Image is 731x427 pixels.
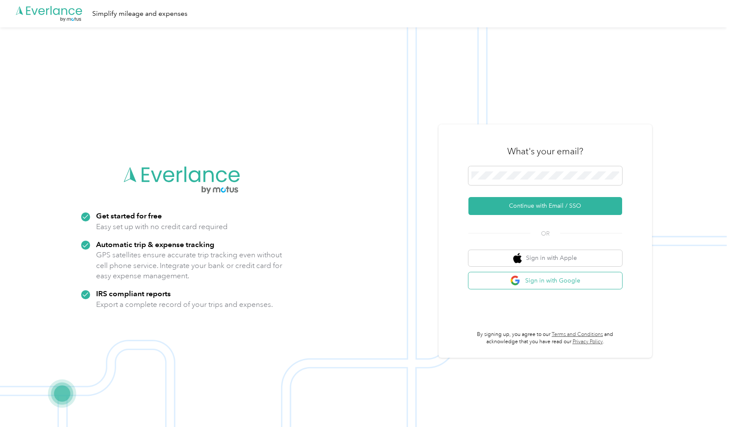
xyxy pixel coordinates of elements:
span: OR [530,229,560,238]
div: Simplify mileage and expenses [92,9,187,19]
img: google logo [510,275,521,286]
p: Easy set up with no credit card required [96,221,228,232]
img: apple logo [513,253,522,264]
strong: IRS compliant reports [96,289,171,298]
a: Privacy Policy [573,339,603,345]
strong: Automatic trip & expense tracking [96,240,214,249]
button: Continue with Email / SSO [468,197,622,215]
p: Export a complete record of your trips and expenses. [96,299,273,310]
button: apple logoSign in with Apple [468,250,622,267]
a: Terms and Conditions [552,331,603,338]
h3: What's your email? [507,145,583,157]
button: google logoSign in with Google [468,272,622,289]
p: GPS satellites ensure accurate trip tracking even without cell phone service. Integrate your bank... [96,250,283,281]
p: By signing up, you agree to our and acknowledge that you have read our . [468,331,622,346]
strong: Get started for free [96,211,162,220]
iframe: Everlance-gr Chat Button Frame [683,379,731,427]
